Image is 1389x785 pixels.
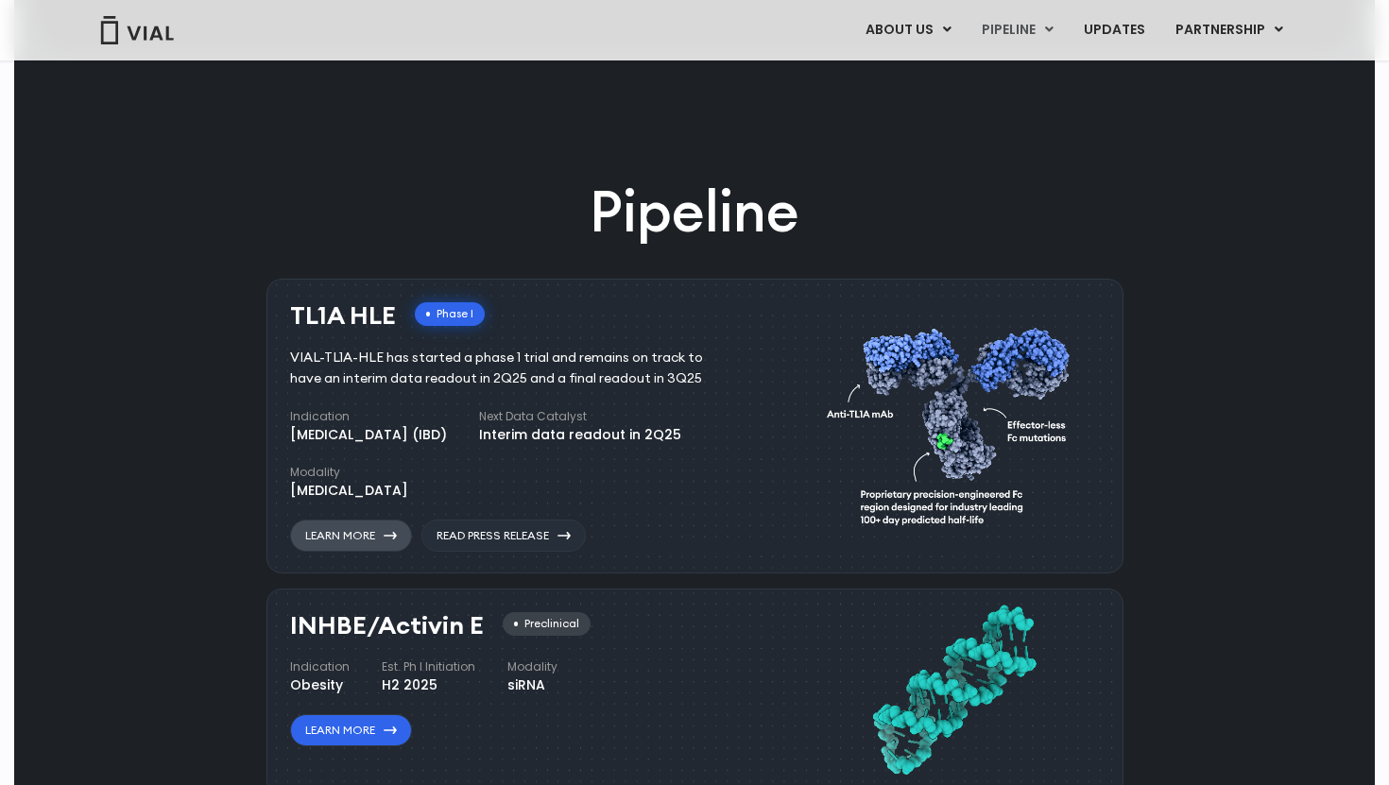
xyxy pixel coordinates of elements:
a: Read Press Release [421,520,586,552]
h4: Indication [290,658,350,675]
h4: Modality [507,658,557,675]
div: H2 2025 [382,675,475,695]
h4: Next Data Catalyst [479,408,681,425]
div: Obesity [290,675,350,695]
div: Interim data readout in 2Q25 [479,425,681,445]
div: siRNA [507,675,557,695]
h4: Est. Ph I Initiation [382,658,475,675]
h4: Indication [290,408,447,425]
img: TL1A antibody diagram. [827,293,1080,553]
a: ABOUT USMenu Toggle [850,14,966,46]
div: Preclinical [503,612,591,636]
a: UPDATES [1069,14,1159,46]
h4: Modality [290,464,408,481]
img: Vial Logo [99,16,175,44]
a: Learn More [290,520,412,552]
h3: TL1A HLE [290,302,396,330]
a: Learn More [290,714,412,746]
div: [MEDICAL_DATA] (IBD) [290,425,447,445]
h3: INHBE/Activin E [290,612,484,640]
h2: Pipeline [590,173,799,250]
div: Phase I [415,302,485,326]
a: PIPELINEMenu Toggle [967,14,1068,46]
a: PARTNERSHIPMenu Toggle [1160,14,1298,46]
div: [MEDICAL_DATA] [290,481,408,501]
div: VIAL-TL1A-HLE has started a phase 1 trial and remains on track to have an interim data readout in... [290,348,731,389]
